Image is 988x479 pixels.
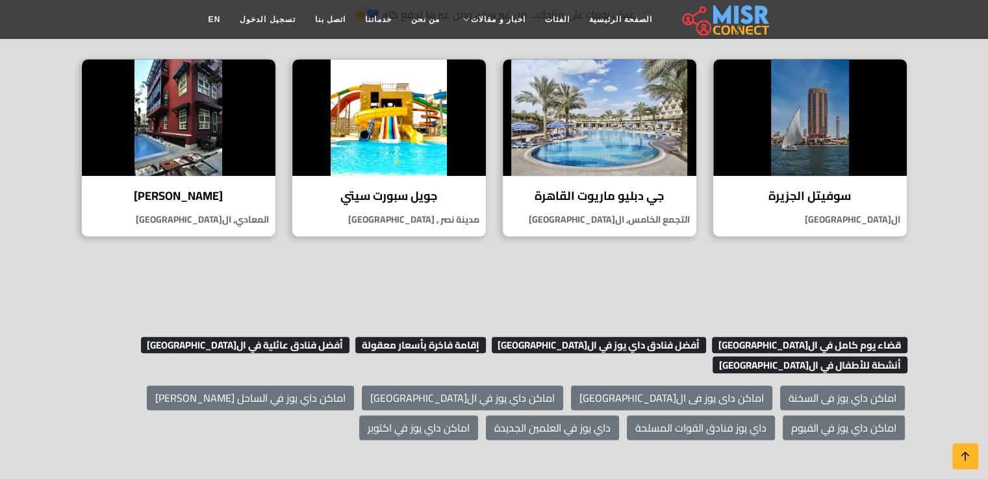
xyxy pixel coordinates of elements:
[486,415,619,440] a: داي يوز في العلمين الجديدة
[471,14,526,25] span: اخبار و مقالات
[627,415,775,440] a: داي يوز فنادق القوات المسلحة
[712,337,907,354] span: قضاء يوم كامل في ال[GEOGRAPHIC_DATA]
[682,3,769,36] img: main.misr_connect
[138,335,350,354] a: أفضل فنادق عائلية في ال[GEOGRAPHIC_DATA]
[709,335,907,354] a: قضاء يوم كامل في ال[GEOGRAPHIC_DATA]
[513,189,687,203] h4: جي دبليو ماريوت القاهرة
[73,58,284,237] a: فيلا بيل إيبوك [PERSON_NAME] المعادي, ال[GEOGRAPHIC_DATA]
[305,7,355,32] a: اتصل بنا
[230,7,305,32] a: تسجيل الدخول
[713,356,907,373] span: أنشطة للأطفال في ال[GEOGRAPHIC_DATA]
[488,335,707,354] a: أفضل فنادق داي يوز في ال[GEOGRAPHIC_DATA]
[401,7,450,32] a: من نحن
[535,7,579,32] a: الفئات
[362,386,563,410] a: اماكن داي يوز في ال[GEOGRAPHIC_DATA]
[579,7,662,32] a: الصفحة الرئيسية
[92,189,266,203] h4: [PERSON_NAME]
[450,7,535,32] a: اخبار و مقالات
[352,335,486,354] a: إقامة فاخرة بأسعار معقولة
[494,58,705,237] a: جي دبليو ماريوت القاهرة جي دبليو ماريوت القاهرة التجمع الخامس, ال[GEOGRAPHIC_DATA]
[571,386,772,410] a: اماكن داى يوز فى ال[GEOGRAPHIC_DATA]
[705,58,915,237] a: سوفيتل الجزيرة سوفيتل الجزيرة ال[GEOGRAPHIC_DATA]
[503,213,696,227] p: التجمع الخامس, ال[GEOGRAPHIC_DATA]
[359,415,478,440] a: اماكن داي يوز في اكتوبر
[355,7,401,32] a: خدماتنا
[355,337,486,354] span: إقامة فاخرة بأسعار معقولة
[492,337,707,354] span: أفضل فنادق داي يوز في ال[GEOGRAPHIC_DATA]
[713,213,907,227] p: ال[GEOGRAPHIC_DATA]
[284,58,494,237] a: جويل سبورت سيتي جويل سبورت سيتي مدينة نصر , [GEOGRAPHIC_DATA]
[780,386,905,410] a: اماكن داي يوز فى السخنة
[713,59,907,176] img: سوفيتل الجزيرة
[82,59,275,176] img: فيلا بيل إيبوك
[302,189,476,203] h4: جويل سبورت سيتي
[147,386,354,410] a: اماكن داي يوز في الساحل [PERSON_NAME]
[503,59,696,176] img: جي دبليو ماريوت القاهرة
[199,7,231,32] a: EN
[723,189,897,203] h4: سوفيتل الجزيرة
[82,213,275,227] p: المعادي, ال[GEOGRAPHIC_DATA]
[709,355,907,375] a: أنشطة للأطفال في ال[GEOGRAPHIC_DATA]
[292,59,486,176] img: جويل سبورت سيتي
[292,213,486,227] p: مدينة نصر , [GEOGRAPHIC_DATA]
[141,337,350,354] span: أفضل فنادق عائلية في ال[GEOGRAPHIC_DATA]
[783,415,905,440] a: اماكن داي يوز في الفيوم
